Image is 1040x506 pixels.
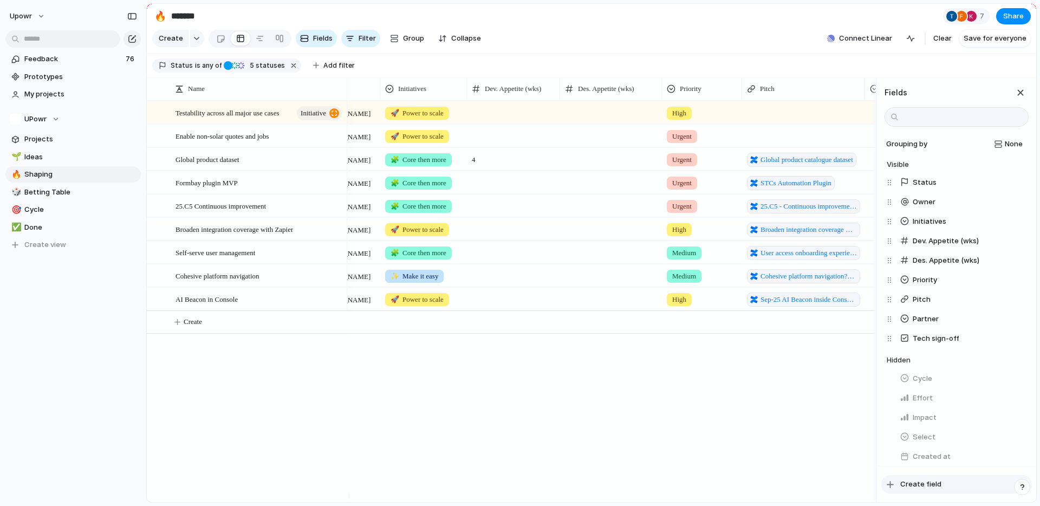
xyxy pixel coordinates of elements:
button: Owner [895,193,1029,211]
span: Cohesive platform navigation [175,269,259,282]
span: Priority [680,83,701,94]
span: statuses [246,61,285,70]
a: 🔥Shaping [5,166,141,183]
span: Dev. Appetite (wks) [485,83,541,94]
button: Effort [895,390,1029,407]
button: Clear [929,30,956,47]
span: 🚀 [391,225,399,233]
span: Create [159,33,183,44]
button: Share [996,8,1031,24]
span: Save for everyone [964,33,1026,44]
span: Feedback [24,54,122,64]
a: Global product catalogue dataset [747,153,856,167]
a: Feedback76 [5,51,141,67]
div: Status [887,173,1029,192]
button: Impact [895,409,1029,426]
button: Select [895,429,1029,446]
span: Tech sign-off [913,333,959,344]
a: Broaden integration coverage with Zapier [747,223,860,237]
button: Create view [5,237,141,253]
span: None [1005,139,1023,150]
div: ✅ [11,221,19,233]
a: ✅Done [5,219,141,236]
span: Impact [913,412,937,423]
span: Clear [933,33,952,44]
span: Share [1003,11,1024,22]
span: My projects [24,89,137,100]
span: Core then more [391,248,446,258]
a: User access onboarding experience [747,246,860,260]
span: Urgent [672,178,692,189]
span: Partner [913,314,939,325]
span: 🚀 [391,109,399,117]
div: Dev. Appetite (wks) [887,231,1029,251]
a: 🌱Ideas [5,149,141,165]
div: Partner [887,309,1029,329]
button: Dev. Appetite (wks) [895,232,1029,250]
span: Initiatives [398,83,426,94]
span: Broaden integration coverage with Zapier [760,224,857,235]
div: 🔥 [11,168,19,181]
span: Des. Appetite (wks) [913,255,979,266]
button: Create field [881,475,1032,494]
button: UPowr [5,111,141,127]
span: 25.C5 - Continuous improvement pitch items [760,201,857,212]
span: 🧩 [391,179,399,187]
span: ✨ [391,272,399,280]
span: Created at [913,451,951,462]
div: 🎯 [11,204,19,216]
div: Priority [887,270,1029,290]
span: Grouping by [884,139,927,150]
span: Owner [913,197,935,207]
button: Priority [895,271,1029,289]
span: any of [200,61,222,70]
span: Broaden integration coverage with Zapier [175,223,293,235]
button: initiative [297,106,342,120]
button: upowr [5,8,51,25]
a: Prototypes [5,69,141,85]
span: Add filter [323,61,355,70]
span: Create field [900,479,941,490]
span: Sep-25 AI Beacon inside Console to improve Customer Self-Service Feedback pitch [760,294,857,305]
div: Pitch [887,290,1029,309]
span: Urgent [672,131,692,142]
button: Connect Linear [823,30,896,47]
a: 25.C5 - Continuous improvement pitch items [747,199,860,213]
span: Effort [913,393,933,404]
button: 🔥 [152,8,169,25]
span: Select [913,432,935,443]
span: High [672,108,686,119]
span: Create [184,316,202,327]
span: Core then more [391,201,446,212]
button: Save for everyone [959,30,1031,47]
button: Group [385,30,430,47]
a: STCs Automation Plugin [747,176,835,190]
span: Core then more [391,154,446,165]
div: Des. Appetite (wks) [887,251,1029,270]
a: Sep-25 AI Beacon inside Console to improve Customer Self-Service Feedback pitch [747,293,860,307]
span: initiative [301,106,326,121]
div: 🌱 [11,151,19,163]
span: 25.C5 Continuous improvement [175,199,266,212]
span: 🧩 [391,249,399,257]
div: 🎯Cycle [5,202,141,218]
h4: Hidden [887,355,1029,366]
div: Owner [887,192,1029,212]
span: Initiatives [913,216,946,227]
span: Ideas [24,152,137,163]
span: User access onboarding experience [760,248,857,258]
button: Partner [895,310,1029,328]
span: Status [171,61,193,70]
span: Make it easy [391,271,438,282]
span: Priority [913,275,937,286]
span: Betting Table [24,187,137,198]
a: Cohesive platform navigation?atl_f=PAGETREE [747,269,860,283]
button: Create [158,311,893,333]
span: UPowr [24,114,47,125]
span: Power to scale [391,294,444,305]
span: Create view [24,239,66,250]
button: ✅ [10,222,21,233]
